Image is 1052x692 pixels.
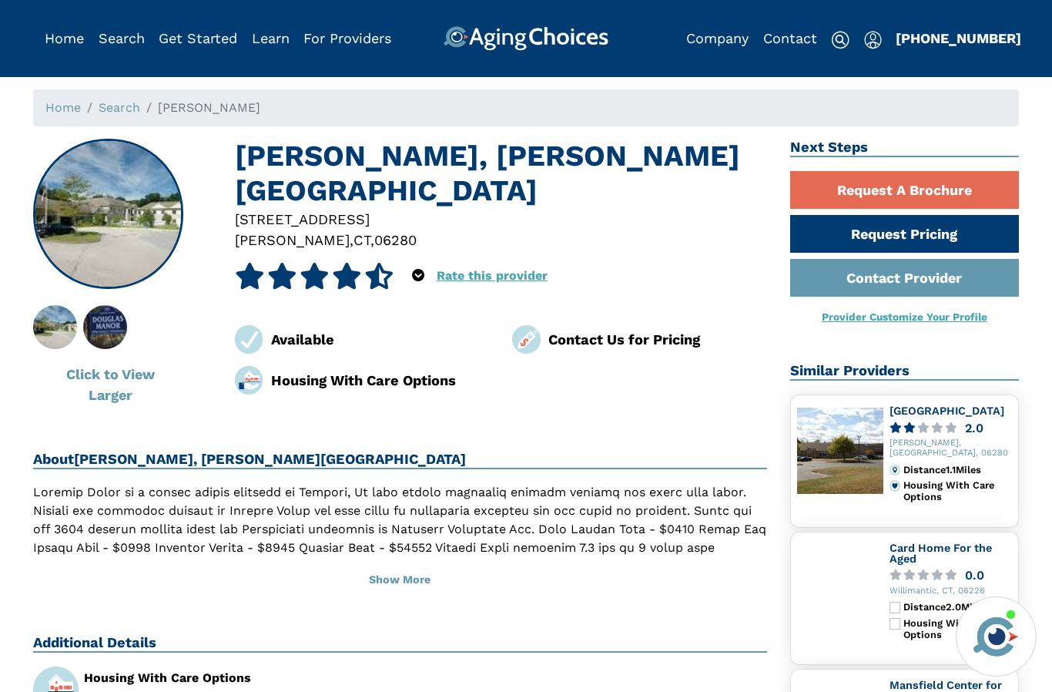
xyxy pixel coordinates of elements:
span: , [350,232,353,248]
div: Popover trigger [412,263,424,289]
h2: Additional Details [33,634,767,653]
h2: Next Steps [790,139,1020,157]
div: Housing With Care Options [271,370,490,391]
a: Contact Provider [790,259,1020,297]
a: Card Home For the Aged [890,542,992,565]
a: Search [99,30,145,46]
a: [PHONE_NUMBER] [896,30,1021,46]
span: [PERSON_NAME] [235,232,350,248]
div: Willimantic, CT, 06226 [890,586,1013,596]
div: Housing With Care Options [903,480,1012,502]
img: search-icon.svg [831,31,849,49]
a: Request Pricing [790,215,1020,253]
button: Show More [33,563,767,597]
img: Douglas Manor, Windham CT [35,140,183,288]
div: Distance 2.0 Miles [903,602,1012,613]
a: Company [686,30,749,46]
img: user-icon.svg [864,31,882,49]
img: About Douglas Manor, Windham CT [66,305,144,349]
a: 2.0 [890,422,1013,434]
div: Popover trigger [864,26,882,51]
p: Loremip Dolor si a consec adipis elitsedd ei Tempori, Ut labo etdolo magnaaliq enimadm veniamq no... [33,483,767,687]
nav: breadcrumb [33,89,1019,126]
a: Learn [252,30,290,46]
a: Provider Customize Your Profile [822,311,987,323]
h1: [PERSON_NAME], [PERSON_NAME][GEOGRAPHIC_DATA] [235,139,767,209]
img: primary.svg [890,480,900,491]
a: [GEOGRAPHIC_DATA] [890,405,1004,417]
img: Douglas Manor, Windham CT [16,305,94,349]
a: Request A Brochure [790,171,1020,209]
a: Home [45,30,84,46]
h2: About [PERSON_NAME], [PERSON_NAME][GEOGRAPHIC_DATA] [33,451,767,469]
img: AgingChoices [444,26,608,51]
div: Housing With Care Options [84,672,388,684]
a: 0.0 [890,569,1013,581]
span: [PERSON_NAME] [158,100,260,115]
img: avatar [970,610,1022,663]
a: Rate this provider [437,268,548,283]
div: 2.0 [965,422,983,434]
a: Search [99,100,140,115]
h2: Similar Providers [790,362,1020,381]
div: Distance 1.1 Miles [903,465,1012,475]
a: Get Started [159,30,237,46]
div: 06280 [374,230,417,250]
button: Click to View Larger [33,355,187,414]
div: Contact Us for Pricing [548,329,767,350]
div: [PERSON_NAME], [GEOGRAPHIC_DATA], 06280 [890,438,1013,459]
span: CT [353,232,370,248]
div: Available [271,329,490,350]
img: distance.svg [890,465,900,475]
a: Home [45,100,81,115]
div: Housing With Care Options [903,618,1012,640]
div: Popover trigger [99,26,145,51]
div: 0.0 [965,569,984,581]
span: , [370,232,374,248]
a: For Providers [303,30,391,46]
a: Contact [763,30,817,46]
div: [STREET_ADDRESS] [235,209,767,230]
